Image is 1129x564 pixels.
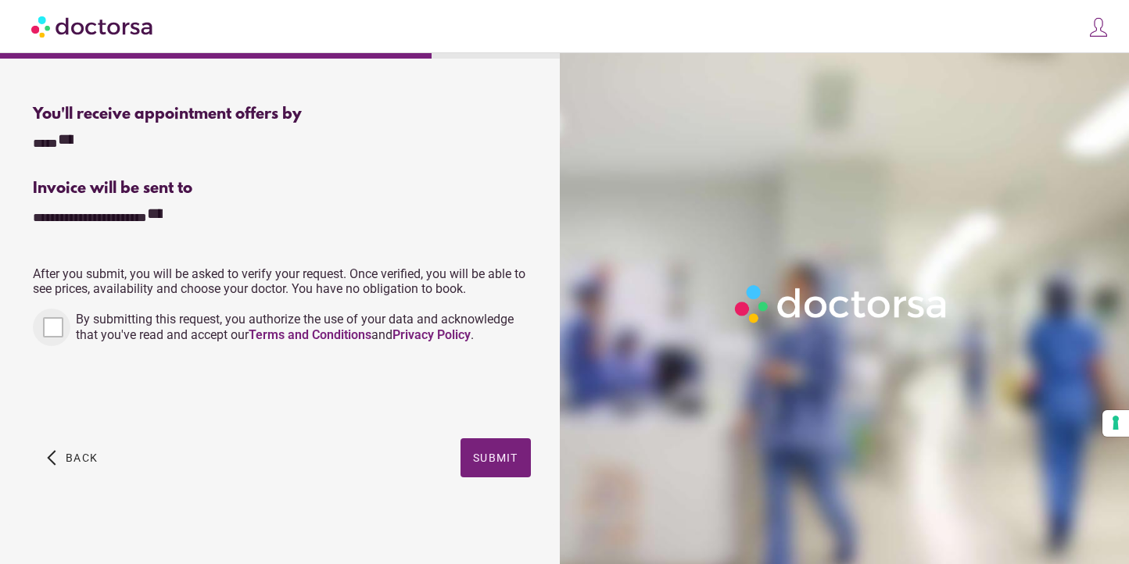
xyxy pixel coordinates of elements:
button: arrow_back_ios Back [41,438,104,477]
span: By submitting this request, you authorize the use of your data and acknowledge that you've read a... [76,312,514,342]
div: Invoice will be sent to [33,180,530,198]
img: Logo-Doctorsa-trans-White-partial-flat.png [729,279,955,329]
span: Back [66,452,98,464]
img: icons8-customer-100.png [1088,16,1109,38]
p: After you submit, you will be asked to verify your request. Once verified, you will be able to se... [33,266,530,296]
a: Privacy Policy [392,327,471,342]
div: You'll receive appointment offers by [33,105,530,123]
img: Doctorsa.com [31,9,155,44]
span: Submit [473,452,518,464]
a: Terms and Conditions [249,327,371,342]
iframe: reCAPTCHA [33,362,271,423]
button: Submit [461,438,531,477]
button: Your consent preferences for tracking technologies [1102,410,1129,437]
